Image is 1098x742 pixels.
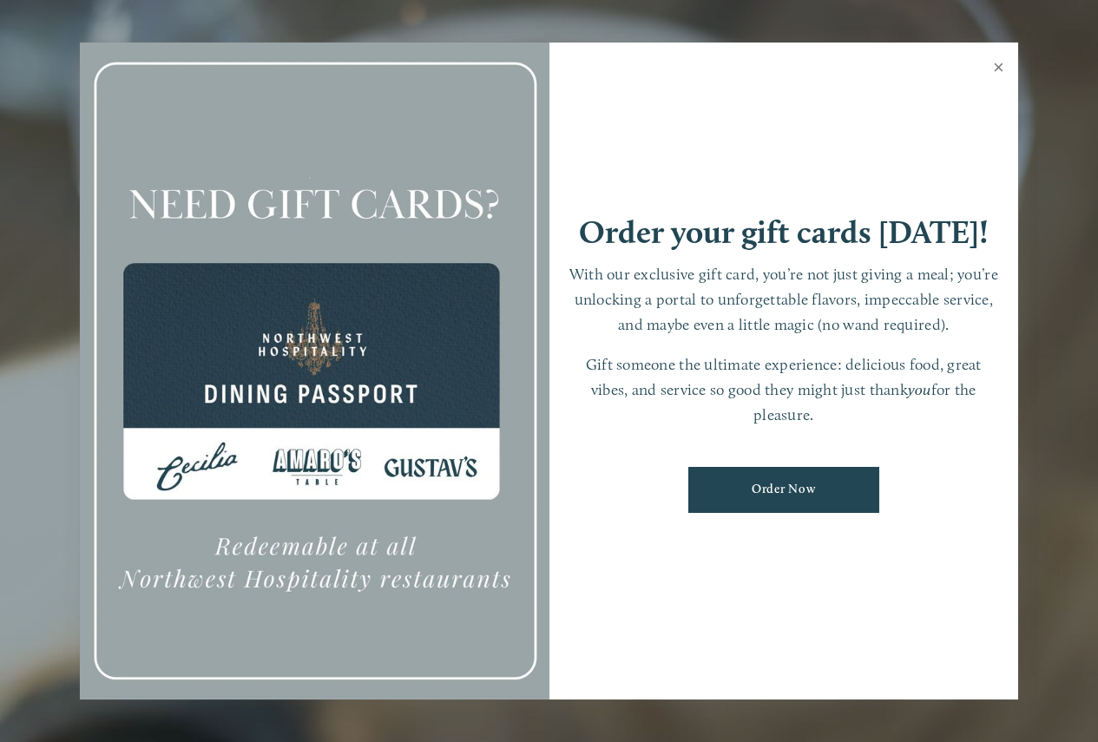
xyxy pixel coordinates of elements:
[567,262,1002,337] p: With our exclusive gift card, you’re not just giving a meal; you’re unlocking a portal to unforge...
[982,45,1016,94] a: Close
[688,467,879,513] a: Order Now
[908,380,931,398] em: you
[579,216,989,248] h1: Order your gift cards [DATE]!
[567,352,1002,427] p: Gift someone the ultimate experience: delicious food, great vibes, and service so good they might...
